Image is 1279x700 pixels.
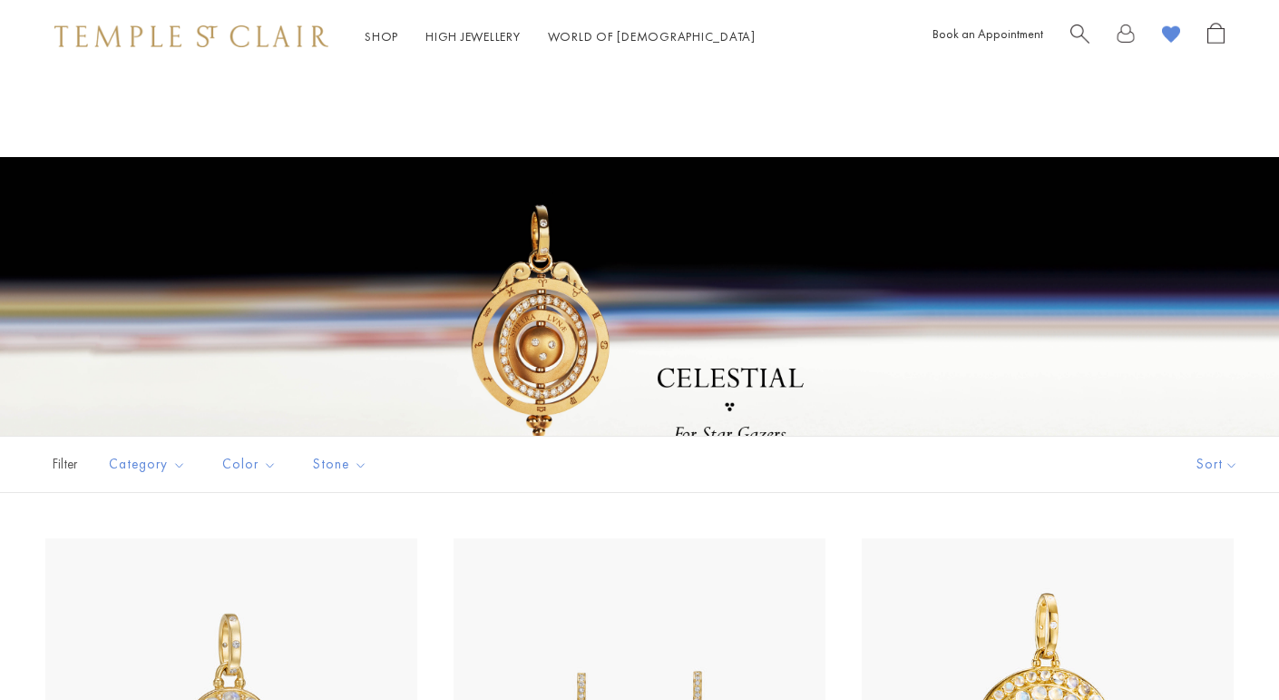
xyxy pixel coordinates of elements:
[365,25,756,48] nav: Main navigation
[365,28,398,44] a: ShopShop
[54,25,328,47] img: Temple St. Clair
[100,453,200,476] span: Category
[95,444,200,485] button: Category
[213,453,290,476] span: Color
[1070,23,1089,51] a: Search
[209,444,290,485] button: Color
[1207,23,1225,51] a: Open Shopping Bag
[425,28,521,44] a: High JewelleryHigh Jewellery
[548,28,756,44] a: World of [DEMOGRAPHIC_DATA]World of [DEMOGRAPHIC_DATA]
[932,25,1043,42] a: Book an Appointment
[1156,437,1279,492] button: Show sort by
[1162,23,1180,51] a: View Wishlist
[299,444,381,485] button: Stone
[304,453,381,476] span: Stone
